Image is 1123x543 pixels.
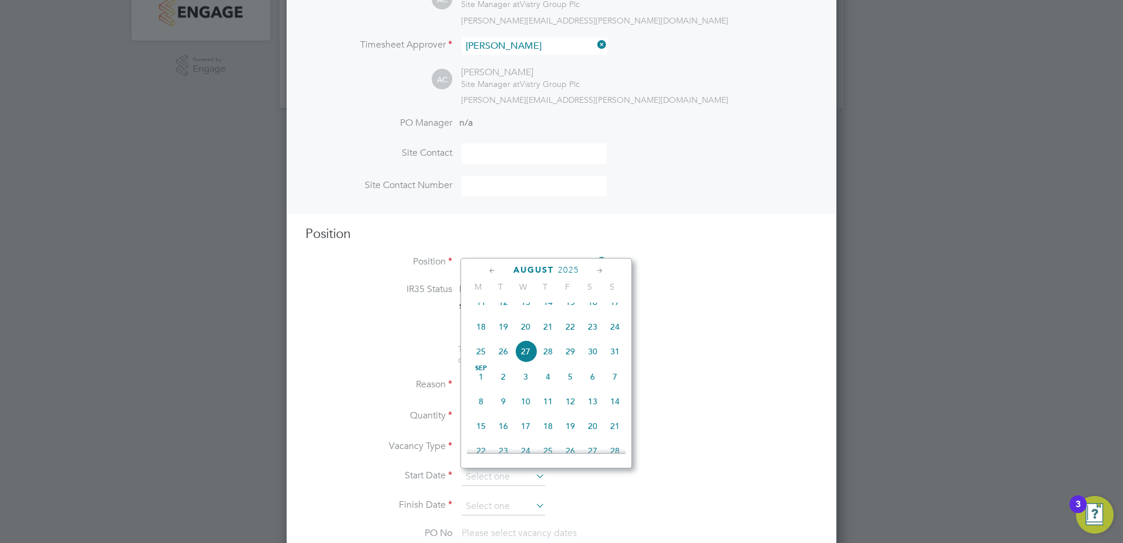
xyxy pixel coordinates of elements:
span: 12 [492,291,515,313]
span: 22 [470,440,492,462]
span: 14 [537,291,559,313]
label: Start Date [305,470,452,482]
label: Vacancy Type [305,440,452,452]
span: 10 [515,390,537,413]
span: 28 [537,340,559,363]
span: 15 [470,415,492,437]
label: IR35 Status [305,283,452,296]
span: 19 [559,415,581,437]
span: 16 [581,291,604,313]
label: Position [305,256,452,268]
span: 8 [470,390,492,413]
span: 18 [537,415,559,437]
span: 11 [537,390,559,413]
span: [PERSON_NAME][EMAIL_ADDRESS][PERSON_NAME][DOMAIN_NAME] [461,15,728,26]
label: Quantity [305,410,452,422]
span: 20 [515,316,537,338]
span: 27 [581,440,604,462]
span: S [579,281,601,292]
span: 26 [559,440,581,462]
label: PO Manager [305,117,452,129]
button: Open Resource Center, 3 new notifications [1076,496,1114,534]
span: 21 [537,316,559,338]
span: 18 [470,316,492,338]
span: 17 [515,415,537,437]
span: 23 [492,440,515,462]
span: 13 [515,291,537,313]
span: 1 [470,366,492,388]
span: 5 [559,366,581,388]
span: 14 [604,390,626,413]
span: 26 [492,340,515,363]
div: 3 [1075,504,1081,519]
strong: Status Determination Statement [459,302,567,310]
span: 13 [581,390,604,413]
span: M [467,281,489,292]
div: [PERSON_NAME] [461,66,580,79]
input: Search for... [462,254,607,271]
span: 28 [604,440,626,462]
span: 15 [559,291,581,313]
span: T [489,281,512,292]
div: Vistry Group Plc [461,79,580,89]
span: 16 [492,415,515,437]
span: n/a [459,117,473,129]
span: 2025 [558,265,579,275]
span: AC [432,69,452,90]
span: 12 [559,390,581,413]
span: 27 [515,340,537,363]
span: 17 [604,291,626,313]
span: 9 [492,390,515,413]
span: 22 [559,316,581,338]
span: 19 [492,316,515,338]
label: Reason [305,378,452,391]
span: [PERSON_NAME][EMAIL_ADDRESS][PERSON_NAME][DOMAIN_NAME] [461,95,728,105]
input: Search for... [462,38,607,55]
span: August [513,265,554,275]
span: S [601,281,623,292]
span: 25 [537,440,559,462]
span: W [512,281,534,292]
span: 20 [581,415,604,437]
span: 31 [604,340,626,363]
span: 24 [515,440,537,462]
span: 3 [515,366,537,388]
span: 7 [604,366,626,388]
span: Sep [470,366,492,371]
span: Inside IR35 [459,283,506,294]
span: 24 [604,316,626,338]
span: 29 [559,340,581,363]
span: 11 [470,291,492,313]
span: 23 [581,316,604,338]
label: Timesheet Approver [305,39,452,51]
span: 4 [537,366,559,388]
span: T [534,281,556,292]
label: Site Contact [305,147,452,159]
label: Site Contact Number [305,179,452,192]
input: Select one [462,498,545,515]
span: 21 [604,415,626,437]
span: 30 [581,340,604,363]
span: The status determination for this position can be updated after creating the vacancy [458,344,617,365]
span: Please select vacancy dates [462,527,577,539]
input: Select one [462,468,545,486]
span: F [556,281,579,292]
span: Site Manager at [461,79,520,89]
span: 25 [470,340,492,363]
label: Finish Date [305,499,452,511]
span: 2 [492,366,515,388]
h3: Position [305,226,818,243]
label: PO No [305,527,452,539]
span: 6 [581,366,604,388]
